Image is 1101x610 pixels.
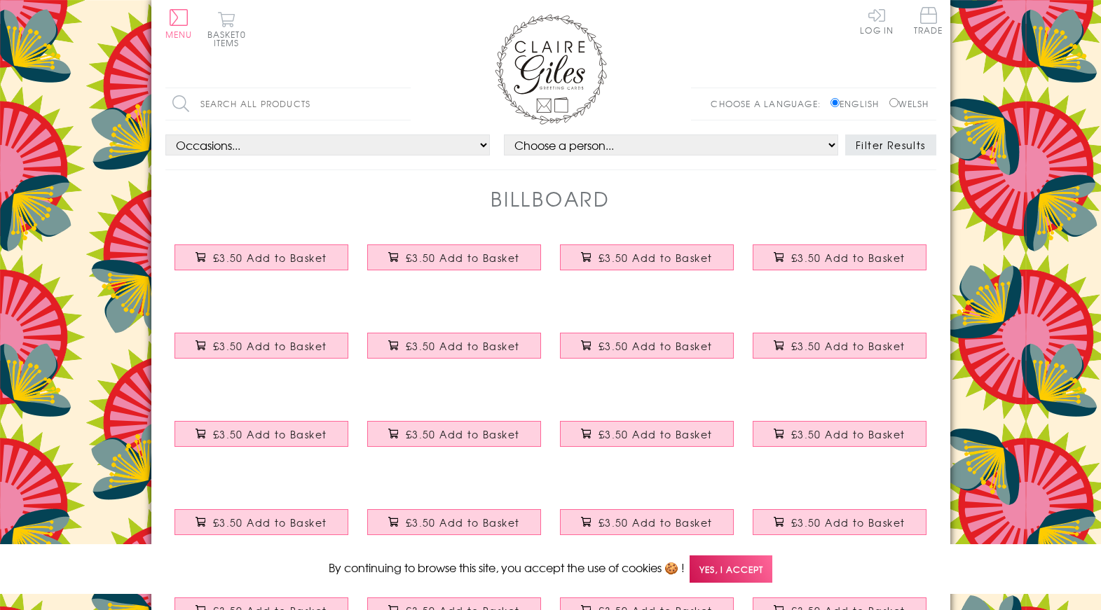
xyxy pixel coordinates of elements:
[406,339,520,353] span: £3.50 Add to Basket
[175,509,348,535] button: £3.50 Add to Basket
[560,333,734,359] button: £3.50 Add to Basket
[690,555,772,583] span: Yes, I accept
[845,134,936,155] button: Filter Results
[165,499,358,559] a: Engagement Card, Congratulations on your Engagemnet text with gold foil £3.50 Add to Basket
[358,234,551,294] a: Birthday Card, Happy Birthday, Rainbow colours, with gold foil £3.50 Add to Basket
[744,410,936,471] a: New Baby Card, Red on yellow background with stars and gold foil £3.50 Add to Basket
[213,251,327,265] span: £3.50 Add to Basket
[367,244,541,270] button: £3.50 Add to Basket
[711,97,828,110] p: Choose a language:
[860,7,894,34] a: Log In
[551,322,744,382] a: Get Well Card, Rainbow block letters and stars, with gold foil £3.50 Add to Basket
[599,251,713,265] span: £3.50 Add to Basket
[599,339,713,353] span: £3.50 Add to Basket
[491,184,610,213] h1: Billboard
[214,28,246,49] span: 0 items
[165,88,411,120] input: Search all products
[744,234,936,294] a: Birthday Card, Happy Birthday, Pink background and stars, with gold foil £3.50 Add to Basket
[367,333,541,359] button: £3.50 Add to Basket
[165,322,358,382] a: Birthday Card, Happy Birthday to you, Block of letters, with gold foil £3.50 Add to Basket
[213,339,327,353] span: £3.50 Add to Basket
[744,322,936,382] a: Good Luck Card, Rainbow stencil letters, with gold foil £3.50 Add to Basket
[753,333,926,359] button: £3.50 Add to Basket
[175,421,348,447] button: £3.50 Add to Basket
[406,251,520,265] span: £3.50 Add to Basket
[551,499,744,559] a: Graduation Card, Con-GRAD-ulations, Red block letters, with gold foil £3.50 Add to Basket
[367,509,541,535] button: £3.50 Add to Basket
[791,339,905,353] span: £3.50 Add to Basket
[830,98,840,107] input: English
[753,509,926,535] button: £3.50 Add to Basket
[495,14,607,125] img: Claire Giles Greetings Cards
[791,427,905,441] span: £3.50 Add to Basket
[560,509,734,535] button: £3.50 Add to Basket
[406,427,520,441] span: £3.50 Add to Basket
[914,7,943,37] a: Trade
[551,234,744,294] a: Birthday Card, Wishing you a Happy Birthday, Block letters, with gold foil £3.50 Add to Basket
[753,421,926,447] button: £3.50 Add to Basket
[175,244,348,270] button: £3.50 Add to Basket
[358,499,551,559] a: Wedding Card, Mr & Mrs Awesome, blue block letters, with gold foil £3.50 Add to Basket
[358,322,551,382] a: Birthday Card, Scattered letters with stars and gold foil £3.50 Add to Basket
[599,515,713,529] span: £3.50 Add to Basket
[207,11,246,47] button: Basket0 items
[791,251,905,265] span: £3.50 Add to Basket
[175,333,348,359] button: £3.50 Add to Basket
[165,28,193,41] span: Menu
[367,421,541,447] button: £3.50 Add to Basket
[560,244,734,270] button: £3.50 Add to Basket
[791,515,905,529] span: £3.50 Add to Basket
[560,421,734,447] button: £3.50 Add to Basket
[165,234,358,294] a: Birthday Card, Happy Birthday to You, Rainbow colours, with gold foil £3.50 Add to Basket
[358,410,551,471] a: Baby Girl Card, Pink with gold stars and gold foil £3.50 Add to Basket
[889,97,929,110] label: Welsh
[213,515,327,529] span: £3.50 Add to Basket
[744,499,936,559] a: Thank You Card, Green block letters with stars and gold foil £3.50 Add to Basket
[165,410,358,471] a: Congratulations Card, In circles with stars and gold foil £3.50 Add to Basket
[551,410,744,471] a: Baby Boy Card, Slanted script with gold stars and gold foil £3.50 Add to Basket
[397,88,411,120] input: Search
[830,97,886,110] label: English
[213,427,327,441] span: £3.50 Add to Basket
[406,515,520,529] span: £3.50 Add to Basket
[914,7,943,34] span: Trade
[889,98,898,107] input: Welsh
[165,9,193,39] button: Menu
[753,244,926,270] button: £3.50 Add to Basket
[599,427,713,441] span: £3.50 Add to Basket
